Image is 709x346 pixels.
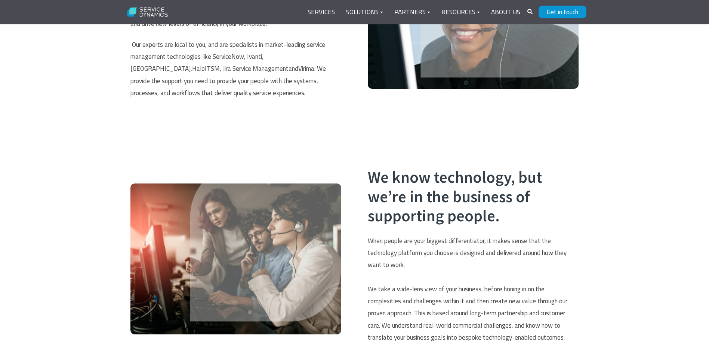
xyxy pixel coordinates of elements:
[340,3,389,21] a: Solutions
[436,3,485,21] a: Resources
[289,64,298,73] span: and
[298,64,314,73] span: Virima
[130,40,325,74] span: Our experts are local to you, and are specialists in market-leading service management technologi...
[539,6,586,18] a: Get in touch
[130,64,326,98] span: . We provide the support you need to provide your people with the systems, processes, and workflo...
[192,64,289,73] span: HaloITSM, Jira Service Management
[368,168,579,226] h2: We know technology, but we’re in the business of supporting people.
[123,3,173,22] img: Service Dynamics Logo - White
[368,235,579,344] p: When people are your biggest differentiator, it makes sense that the technology platform you choo...
[302,3,340,21] a: Services
[302,3,526,21] div: Navigation Menu
[485,3,526,21] a: About Us
[389,3,436,21] a: Partners
[130,183,341,334] img: IT Service Management Experts New Zealand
